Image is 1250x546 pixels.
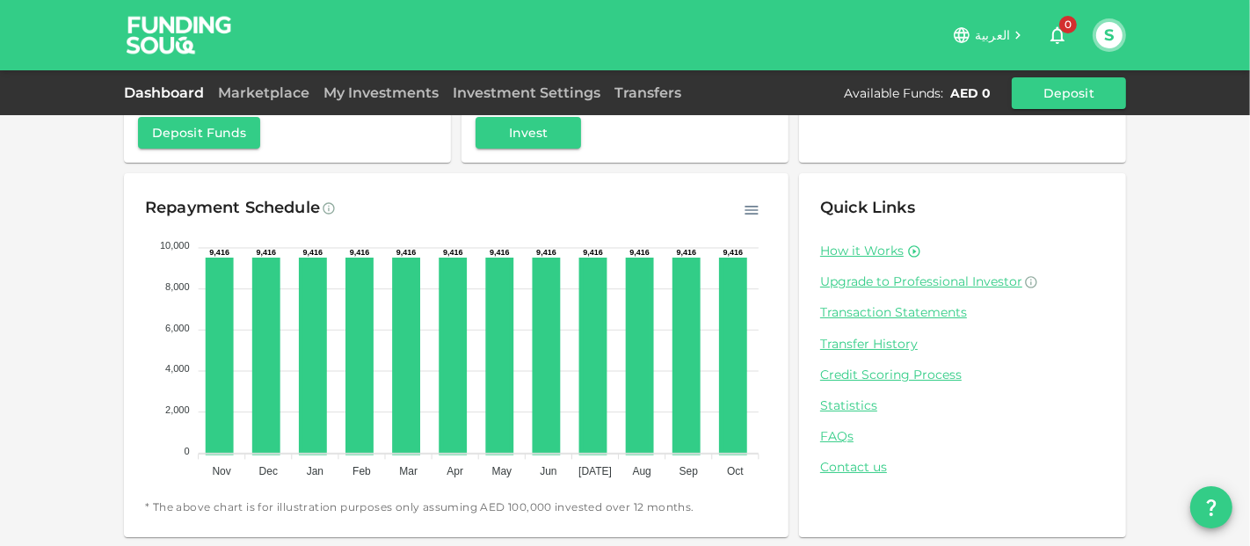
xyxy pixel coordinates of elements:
span: Quick Links [820,198,915,217]
a: Contact us [820,459,1105,476]
tspan: Nov [213,465,231,477]
tspan: [DATE] [578,465,612,477]
tspan: 4,000 [165,364,190,375]
a: Investment Settings [446,84,607,101]
span: Upgrade to Professional Investor [820,273,1022,289]
button: Deposit [1012,77,1126,109]
button: S [1096,22,1123,48]
tspan: 2,000 [165,404,190,415]
button: Invest [476,117,581,149]
span: 0 [1059,16,1077,33]
tspan: 10,000 [160,241,190,251]
a: FAQs [820,428,1105,445]
a: How it Works [820,243,904,259]
tspan: Apr [447,465,463,477]
a: Statistics [820,397,1105,414]
button: 0 [1040,18,1075,53]
tspan: Jan [307,465,323,477]
tspan: Mar [399,465,418,477]
span: العربية [975,27,1010,43]
a: Transfer History [820,336,1105,353]
a: Transaction Statements [820,304,1105,321]
tspan: Jun [540,465,556,477]
tspan: Dec [259,465,278,477]
button: question [1190,486,1232,528]
button: Deposit Funds [138,117,260,149]
tspan: Sep [680,465,699,477]
div: AED 0 [950,84,991,102]
a: Marketplace [211,84,316,101]
tspan: Oct [727,465,744,477]
div: Available Funds : [844,84,943,102]
tspan: Feb [352,465,371,477]
span: * The above chart is for illustration purposes only assuming AED 100,000 invested over 12 months. [145,499,767,516]
tspan: 8,000 [165,281,190,292]
a: Transfers [607,84,688,101]
tspan: Aug [633,465,651,477]
tspan: May [492,465,512,477]
tspan: 0 [184,446,189,456]
a: Upgrade to Professional Investor [820,273,1105,290]
a: My Investments [316,84,446,101]
a: Dashboard [124,84,211,101]
a: Credit Scoring Process [820,367,1105,383]
tspan: 6,000 [165,323,190,333]
div: Repayment Schedule [145,194,320,222]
